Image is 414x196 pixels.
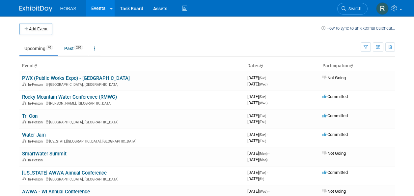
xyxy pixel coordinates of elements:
a: How to sync to an external calendar... [321,26,395,31]
span: - [267,170,268,175]
span: In-Person [28,101,45,106]
img: In-Person Event [22,120,26,123]
a: Tri Con [22,113,38,119]
th: Dates [245,60,320,72]
span: Committed [322,132,348,137]
a: Past230 [59,42,88,55]
a: Upcoming40 [19,42,58,55]
a: Search [337,3,368,15]
span: (Wed) [259,82,267,86]
span: - [267,132,268,137]
span: (Sun) [259,95,266,99]
a: Sort by Event Name [34,63,37,68]
span: (Mon) [259,152,267,155]
span: Not Going [322,189,346,194]
span: - [268,151,269,156]
span: (Tue) [259,114,266,118]
span: (Mon) [259,158,267,162]
span: [DATE] [247,189,269,194]
span: [DATE] [247,75,268,80]
span: (Wed) [259,190,267,193]
span: [DATE] [247,157,267,162]
a: Rocky Mountain Water Conference (RMWC) [22,94,117,100]
img: In-Person Event [22,177,26,180]
span: Search [346,6,361,11]
span: In-Person [28,139,45,144]
th: Participation [320,60,395,72]
span: - [267,94,268,99]
a: [US_STATE] AWWA Annual Conference [22,170,107,176]
span: In-Person [28,158,45,162]
span: HOBAS [60,6,76,11]
span: In-Person [28,177,45,181]
a: Water Jam [22,132,46,138]
span: In-Person [28,82,45,87]
span: Committed [322,113,348,118]
span: [DATE] [247,82,267,86]
span: - [267,75,268,80]
span: (Thu) [259,120,266,124]
span: [DATE] [247,176,264,181]
th: Event [19,60,245,72]
a: AWWA - WI Annual Conference [22,189,90,195]
span: Committed [322,170,348,175]
span: 40 [46,45,53,50]
span: (Tue) [259,171,266,175]
span: (Sun) [259,133,266,137]
span: [DATE] [247,113,268,118]
span: [DATE] [247,170,268,175]
a: PWX (Public Works Expo) - [GEOGRAPHIC_DATA] [22,75,130,81]
img: In-Person Event [22,101,26,105]
span: (Thu) [259,139,266,143]
span: 230 [74,45,83,50]
span: [DATE] [247,100,267,105]
span: Committed [322,94,348,99]
span: [DATE] [247,132,268,137]
img: In-Person Event [22,139,26,143]
div: [GEOGRAPHIC_DATA], [GEOGRAPHIC_DATA] [22,82,242,87]
span: (Wed) [259,101,267,105]
div: [US_STATE][GEOGRAPHIC_DATA], [GEOGRAPHIC_DATA] [22,138,242,144]
button: Add Event [19,23,52,35]
span: - [268,189,269,194]
img: In-Person Event [22,158,26,161]
a: Sort by Start Date [260,63,263,68]
a: Sort by Participation Type [350,63,353,68]
img: ExhibitDay [19,6,52,12]
img: Rebecca Gonchar [376,2,389,15]
div: [PERSON_NAME], [GEOGRAPHIC_DATA] [22,100,242,106]
span: (Fri) [259,177,264,181]
span: (Sun) [259,76,266,80]
span: - [267,113,268,118]
a: SmartWater Summit [22,151,67,157]
span: [DATE] [247,119,266,124]
span: [DATE] [247,138,266,143]
span: In-Person [28,120,45,124]
span: [DATE] [247,151,269,156]
span: Not Going [322,151,346,156]
div: [GEOGRAPHIC_DATA], [GEOGRAPHIC_DATA] [22,176,242,181]
img: In-Person Event [22,82,26,86]
span: [DATE] [247,94,268,99]
span: Not Going [322,75,346,80]
div: [GEOGRAPHIC_DATA], [GEOGRAPHIC_DATA] [22,119,242,124]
